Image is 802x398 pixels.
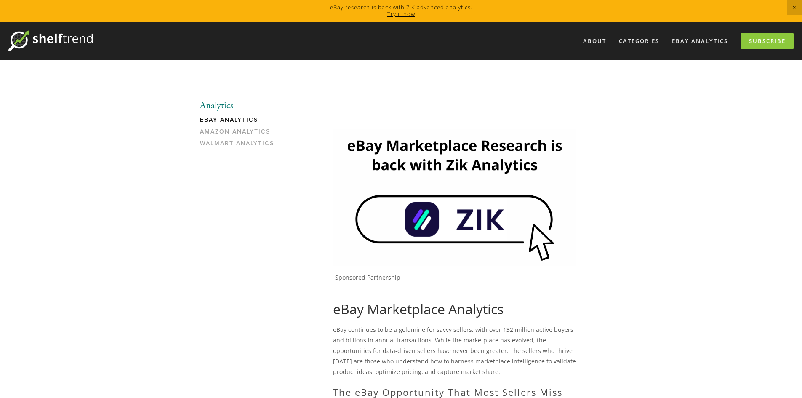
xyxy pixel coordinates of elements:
[387,10,415,18] a: Try it now
[335,274,576,281] p: Sponsored Partnership
[613,34,665,48] div: Categories
[200,100,280,111] li: Analytics
[200,128,280,140] a: Amazon Analytics
[578,34,612,48] a: About
[200,116,280,128] a: eBay Analytics
[666,34,733,48] a: eBay Analytics
[200,140,280,152] a: Walmart Analytics
[8,30,93,51] img: ShelfTrend
[333,301,576,317] h1: eBay Marketplace Analytics
[333,129,576,266] img: Zik Analytics Sponsored Ad
[333,324,576,377] p: eBay continues to be a goldmine for savvy sellers, with over 132 million active buyers and billio...
[741,33,794,49] a: Subscribe
[333,387,576,398] h2: The eBay Opportunity That Most Sellers Miss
